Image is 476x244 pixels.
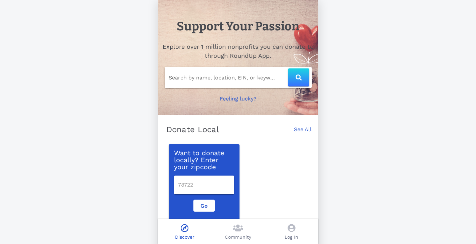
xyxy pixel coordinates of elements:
h2: Explore over 1 million nonprofits you can donate to through RoundUp App. [162,42,314,60]
p: Feeling lucky? [220,95,257,103]
p: Log In [285,234,298,241]
p: Discover [175,234,194,241]
a: See All [294,126,312,140]
p: Want to donate locally? Enter your zipcode [174,150,234,170]
input: 78722 [178,180,230,190]
p: Donate Local [166,124,219,135]
p: Community [225,234,251,241]
span: Go [199,203,209,209]
button: Go [193,200,215,212]
h1: Support Your Passion [177,17,299,35]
